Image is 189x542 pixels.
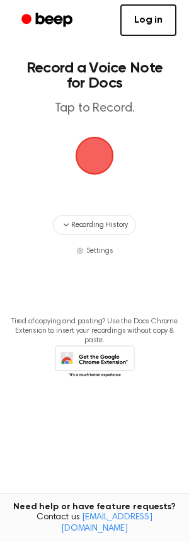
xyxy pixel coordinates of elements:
[23,101,166,117] p: Tap to Record.
[71,219,128,231] span: Recording History
[76,137,113,175] img: Beep Logo
[61,513,152,533] a: [EMAIL_ADDRESS][DOMAIN_NAME]
[120,4,176,36] a: Log in
[13,8,84,33] a: Beep
[76,245,113,257] button: Settings
[86,245,113,257] span: Settings
[8,512,181,534] span: Contact us
[23,61,166,91] h1: Record a Voice Note for Docs
[53,215,136,235] button: Recording History
[10,317,179,345] p: Tired of copying and pasting? Use the Docs Chrome Extension to insert your recordings without cop...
